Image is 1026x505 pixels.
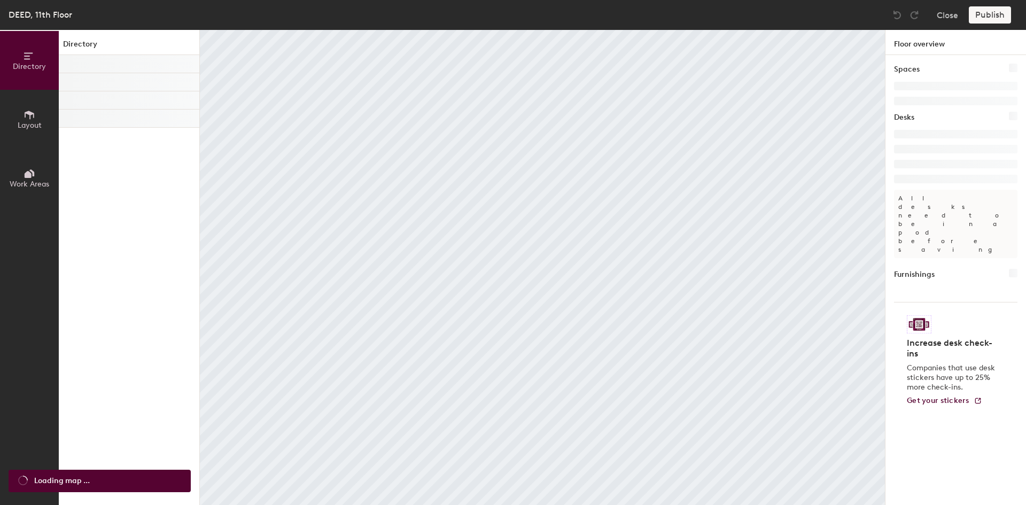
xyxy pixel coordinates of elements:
[894,112,914,123] h1: Desks
[907,396,969,405] span: Get your stickers
[200,30,885,505] canvas: Map
[34,475,90,487] span: Loading map ...
[9,8,72,21] div: DEED, 11th Floor
[937,6,958,24] button: Close
[10,180,49,189] span: Work Areas
[894,269,935,281] h1: Furnishings
[894,64,920,75] h1: Spaces
[13,62,46,71] span: Directory
[909,10,920,20] img: Redo
[907,363,998,392] p: Companies that use desk stickers have up to 25% more check-ins.
[894,190,1017,258] p: All desks need to be in a pod before saving
[907,397,982,406] a: Get your stickers
[885,30,1026,55] h1: Floor overview
[907,338,998,359] h4: Increase desk check-ins
[59,38,199,55] h1: Directory
[892,10,903,20] img: Undo
[18,121,42,130] span: Layout
[907,315,931,333] img: Sticker logo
